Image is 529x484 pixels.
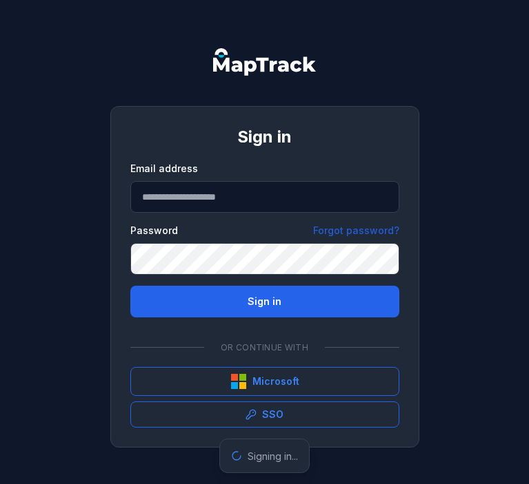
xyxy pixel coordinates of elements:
div: Or continue with [130,334,399,361]
a: SSO [130,401,399,428]
a: Forgot password? [313,224,399,238]
nav: Global [197,48,333,76]
button: Microsoft [130,367,399,396]
span: Signing in... [248,450,298,462]
h1: Sign in [130,126,399,148]
label: Email address [130,162,198,176]
label: Password [130,224,178,238]
button: Sign in [130,286,399,317]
